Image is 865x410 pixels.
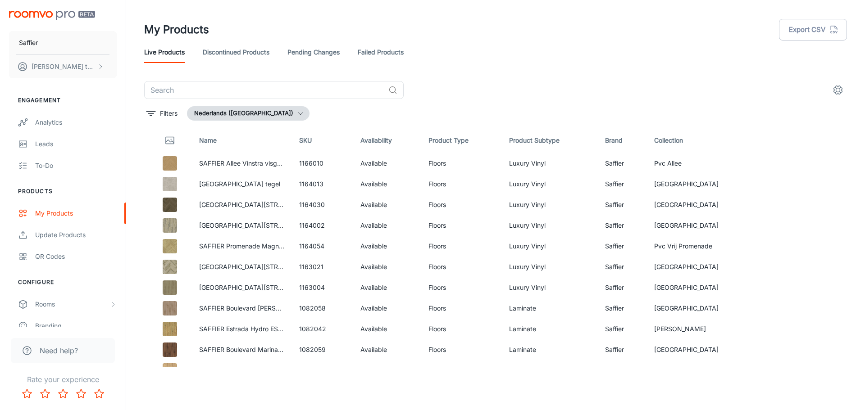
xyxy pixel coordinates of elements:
[292,277,353,298] td: 1163004
[35,230,117,240] div: Update Products
[199,366,364,374] a: SAFFIER Estrada Hydro EST533H [GEOGRAPHIC_DATA]
[199,284,355,291] a: [GEOGRAPHIC_DATA][STREET_ADDRESS] Plak plank
[647,360,747,381] td: [PERSON_NAME]
[421,194,502,215] td: Floors
[164,135,175,146] svg: Thumbnail
[90,385,108,403] button: Rate 5 star
[598,298,647,319] td: Saffier
[19,38,38,48] p: Saffier
[199,221,341,229] a: [GEOGRAPHIC_DATA][STREET_ADDRESS] plank
[199,180,280,188] a: [GEOGRAPHIC_DATA] tegel
[160,108,178,118] p: Filters
[502,319,598,339] td: Laminate
[35,208,117,218] div: My Products
[353,339,421,360] td: Available
[353,319,421,339] td: Available
[292,360,353,381] td: 1082044
[502,236,598,257] td: Luxury Vinyl
[421,215,502,236] td: Floors
[598,360,647,381] td: Saffier
[502,360,598,381] td: Laminate
[598,194,647,215] td: Saffier
[502,277,598,298] td: Luxury Vinyl
[421,360,502,381] td: Floors
[199,304,328,312] a: SAFFIER Boulevard [PERSON_NAME] plank
[35,299,109,309] div: Rooms
[421,257,502,277] td: Floors
[32,62,95,72] p: [PERSON_NAME] ten Broeke
[292,298,353,319] td: 1082058
[353,128,421,153] th: Availability
[203,41,269,63] a: Discontinued Products
[199,346,296,353] a: SAFFIER Boulevard Marina plank
[598,128,647,153] th: Brand
[9,55,117,78] button: [PERSON_NAME] ten Broeke
[7,374,118,385] p: Rate your experience
[199,201,349,208] a: [GEOGRAPHIC_DATA][STREET_ADDRESS] visgraat
[353,215,421,236] td: Available
[187,106,310,121] button: Nederlands ([GEOGRAPHIC_DATA])
[647,236,747,257] td: Pvc Vrij Promenade
[647,339,747,360] td: [GEOGRAPHIC_DATA]
[54,385,72,403] button: Rate 3 star
[292,128,353,153] th: SKU
[353,236,421,257] td: Available
[353,360,421,381] td: Available
[421,339,502,360] td: Floors
[292,215,353,236] td: 1164002
[647,174,747,194] td: [GEOGRAPHIC_DATA]
[353,277,421,298] td: Available
[421,153,502,174] td: Floors
[502,128,598,153] th: Product Subtype
[598,236,647,257] td: Saffier
[502,194,598,215] td: Luxury Vinyl
[598,153,647,174] td: Saffier
[647,277,747,298] td: [GEOGRAPHIC_DATA]
[199,325,364,333] a: SAFFIER Estrada Hydro EST436H [GEOGRAPHIC_DATA]
[292,153,353,174] td: 1166010
[35,139,117,149] div: Leads
[598,277,647,298] td: Saffier
[287,41,340,63] a: Pending Changes
[144,22,209,38] h1: My Products
[35,321,117,331] div: Branding
[502,257,598,277] td: Luxury Vinyl
[421,277,502,298] td: Floors
[647,153,747,174] td: Pvc Allee
[598,174,647,194] td: Saffier
[292,174,353,194] td: 1164013
[353,257,421,277] td: Available
[144,106,180,121] button: filter
[421,174,502,194] td: Floors
[421,236,502,257] td: Floors
[199,263,349,270] a: [GEOGRAPHIC_DATA][STREET_ADDRESS] visgraat
[35,252,117,261] div: QR Codes
[199,242,327,250] a: SAFFIER Promenade Magnolia Klik visgraat
[421,128,502,153] th: Product Type
[35,161,117,171] div: To-do
[144,81,385,99] input: Search
[292,194,353,215] td: 1164030
[647,298,747,319] td: [GEOGRAPHIC_DATA]
[353,298,421,319] td: Available
[598,319,647,339] td: Saffier
[353,174,421,194] td: Available
[358,41,404,63] a: Failed Products
[598,257,647,277] td: Saffier
[502,174,598,194] td: Luxury Vinyl
[829,81,847,99] button: settings
[421,319,502,339] td: Floors
[36,385,54,403] button: Rate 2 star
[144,41,185,63] a: Live Products
[35,117,117,127] div: Analytics
[9,31,117,54] button: Saffier
[18,385,36,403] button: Rate 1 star
[502,153,598,174] td: Luxury Vinyl
[598,339,647,360] td: Saffier
[353,153,421,174] td: Available
[647,128,747,153] th: Collection
[598,215,647,236] td: Saffier
[647,257,747,277] td: [GEOGRAPHIC_DATA]
[647,215,747,236] td: [GEOGRAPHIC_DATA]
[292,319,353,339] td: 1082042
